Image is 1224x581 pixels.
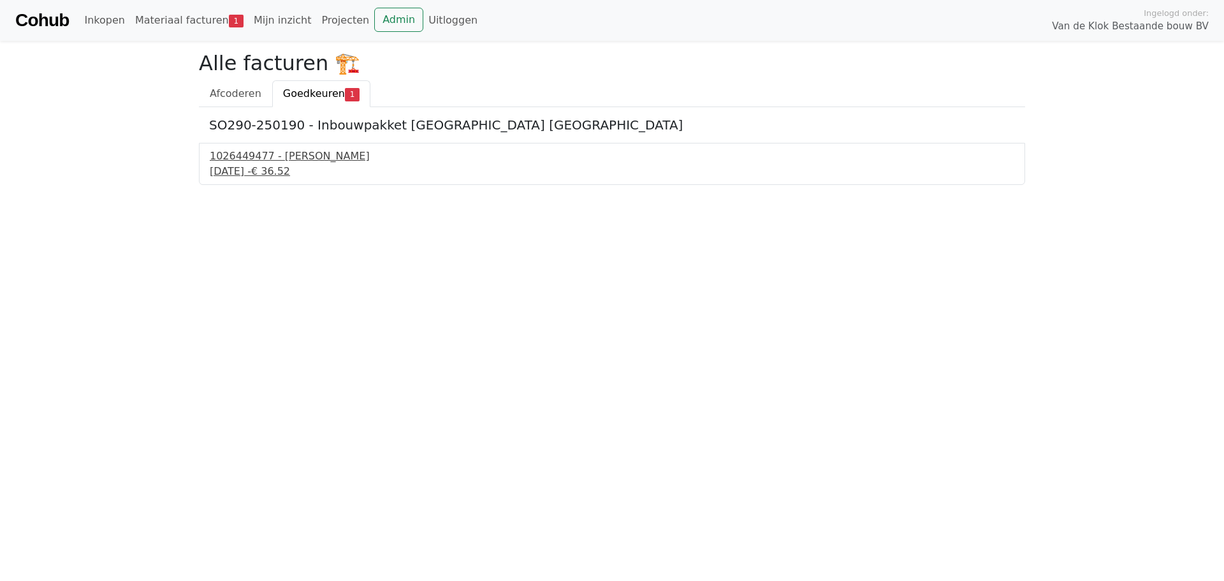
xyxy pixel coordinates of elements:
a: Mijn inzicht [249,8,317,33]
span: € 36.52 [251,165,290,177]
a: Uitloggen [423,8,483,33]
span: Van de Klok Bestaande bouw BV [1052,19,1209,34]
span: 1 [345,88,360,101]
span: Ingelogd onder: [1144,7,1209,19]
a: Projecten [316,8,374,33]
span: 1 [229,15,244,27]
a: Admin [374,8,423,32]
h5: SO290-250190 - Inbouwpakket [GEOGRAPHIC_DATA] [GEOGRAPHIC_DATA] [209,117,1015,133]
div: [DATE] - [210,164,1014,179]
a: Cohub [15,5,69,36]
a: Afcoderen [199,80,272,107]
a: Inkopen [79,8,129,33]
span: Afcoderen [210,87,261,99]
a: Materiaal facturen1 [130,8,249,33]
span: Goedkeuren [283,87,345,99]
a: 1026449477 - [PERSON_NAME][DATE] -€ 36.52 [210,149,1014,179]
div: 1026449477 - [PERSON_NAME] [210,149,1014,164]
a: Goedkeuren1 [272,80,370,107]
h2: Alle facturen 🏗️ [199,51,1025,75]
